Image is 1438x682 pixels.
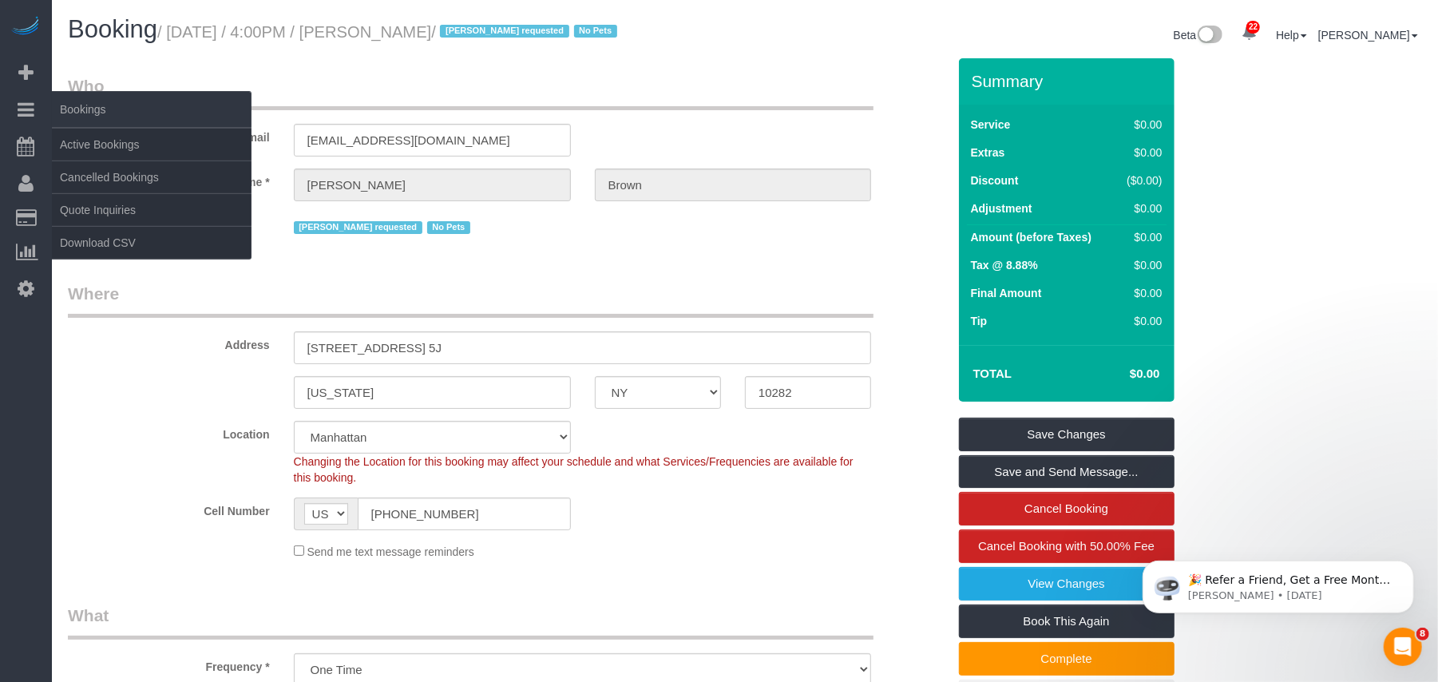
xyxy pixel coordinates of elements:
[1120,285,1163,301] div: $0.00
[971,117,1011,133] label: Service
[959,418,1175,451] a: Save Changes
[440,25,568,38] span: [PERSON_NAME] requested
[1174,29,1223,42] a: Beta
[294,376,571,409] input: City
[971,200,1032,216] label: Adjustment
[52,161,252,193] a: Cancelled Bookings
[1119,527,1438,639] iframe: Intercom notifications message
[574,25,617,38] span: No Pets
[959,492,1175,525] a: Cancel Booking
[1234,16,1265,51] a: 22
[68,282,873,318] legend: Where
[971,172,1019,188] label: Discount
[427,221,470,234] span: No Pets
[68,74,873,110] legend: Who
[1120,313,1163,329] div: $0.00
[52,129,252,161] a: Active Bookings
[1416,628,1429,640] span: 8
[52,194,252,226] a: Quote Inquiries
[52,227,252,259] a: Download CSV
[56,331,282,353] label: Address
[959,455,1175,489] a: Save and Send Message...
[294,124,571,157] input: Email
[1196,26,1222,46] img: New interface
[971,285,1042,301] label: Final Amount
[1120,117,1163,133] div: $0.00
[971,145,1005,161] label: Extras
[1276,29,1307,42] a: Help
[959,642,1175,676] a: Complete
[959,529,1175,563] a: Cancel Booking with 50.00% Fee
[431,23,621,41] span: /
[972,72,1167,90] h3: Summary
[959,567,1175,601] a: View Changes
[971,313,988,329] label: Tip
[973,367,1012,380] strong: Total
[1120,145,1163,161] div: $0.00
[56,498,282,519] label: Cell Number
[307,545,474,558] span: Send me text message reminders
[1120,229,1163,245] div: $0.00
[56,421,282,442] label: Location
[56,653,282,675] label: Frequency *
[1246,21,1260,34] span: 22
[745,376,871,409] input: Zip Code
[10,16,42,38] img: Automaid Logo
[1120,200,1163,216] div: $0.00
[1120,257,1163,273] div: $0.00
[959,605,1175,638] a: Book This Again
[157,23,622,41] small: / [DATE] / 4:00PM / [PERSON_NAME]
[358,498,571,530] input: Cell Number
[971,257,1038,273] label: Tax @ 8.88%
[978,539,1155,553] span: Cancel Booking with 50.00% Fee
[52,91,252,128] span: Bookings
[294,221,422,234] span: [PERSON_NAME] requested
[1384,628,1422,666] iframe: Intercom live chat
[68,15,157,43] span: Booking
[294,455,854,484] span: Changing the Location for this booking may affect your schedule and what Services/Frequencies are...
[1318,29,1418,42] a: [PERSON_NAME]
[971,229,1091,245] label: Amount (before Taxes)
[294,169,571,201] input: First Name
[595,169,872,201] input: Last Name
[1120,172,1163,188] div: ($0.00)
[68,604,873,640] legend: What
[52,128,252,260] ul: Bookings
[1082,367,1159,381] h4: $0.00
